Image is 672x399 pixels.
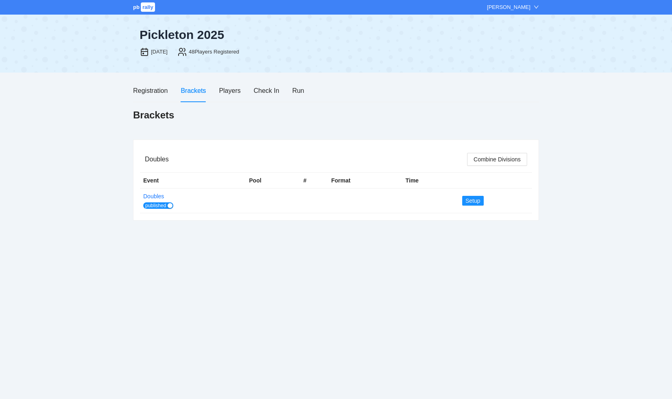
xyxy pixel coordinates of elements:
span: rally [141,2,155,12]
div: Pool [249,176,297,185]
span: pb [133,4,140,10]
div: 48 Players Registered [189,48,239,56]
div: Event [143,176,243,185]
div: Time [405,176,456,185]
button: Combine Divisions [467,153,527,166]
a: Doubles [143,193,164,199]
div: # [303,176,325,185]
a: pbrally [133,4,156,10]
div: Players [219,86,241,96]
div: Format [331,176,399,185]
div: Brackets [181,86,206,96]
span: Setup [465,196,480,205]
div: [DATE] [151,48,168,56]
div: Pickleton 2025 [140,28,330,42]
span: Combine Divisions [474,155,521,164]
div: [PERSON_NAME] [487,3,530,11]
div: Doubles [145,148,467,171]
div: Registration [133,86,168,96]
h1: Brackets [133,109,174,122]
div: Check In [254,86,279,96]
span: down [534,4,539,10]
button: Setup [462,196,484,206]
span: published [145,202,166,209]
div: Run [292,86,304,96]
